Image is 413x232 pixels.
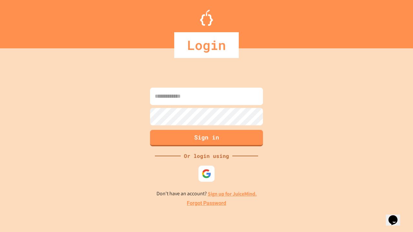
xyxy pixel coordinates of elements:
[187,199,226,207] a: Forgot Password
[174,32,239,58] div: Login
[359,178,407,206] iframe: chat widget
[150,130,263,146] button: Sign in
[200,10,213,26] img: Logo.svg
[202,169,211,179] img: google-icon.svg
[208,190,257,197] a: Sign up for JuiceMind.
[386,206,407,226] iframe: chat widget
[156,190,257,198] p: Don't have an account?
[181,152,232,160] div: Or login using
